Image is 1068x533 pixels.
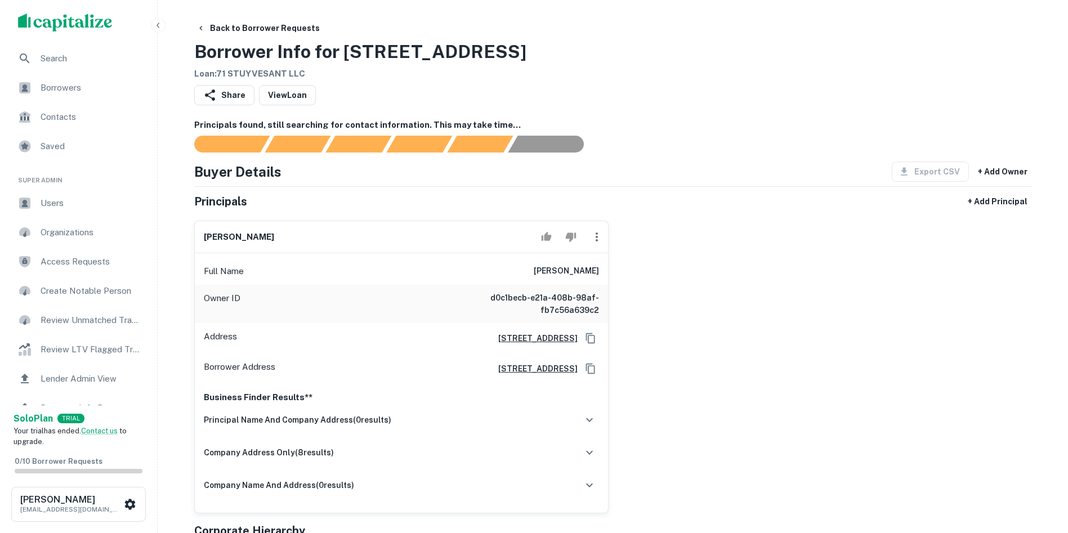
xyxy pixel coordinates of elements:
a: SoloPlan [14,412,53,425]
span: Users [41,196,141,210]
span: Review Unmatched Transactions [41,313,141,327]
h6: company name and address ( 0 results) [204,479,354,491]
a: Review LTV Flagged Transactions [9,336,148,363]
p: Address [204,330,237,347]
p: Owner ID [204,292,240,316]
div: TRIAL [57,414,84,423]
a: Saved [9,133,148,160]
h5: Principals [194,193,247,210]
span: Lender Admin View [41,372,141,386]
a: Create Notable Person [9,277,148,304]
a: [STREET_ADDRESS] [489,332,578,344]
li: Super Admin [9,162,148,190]
a: [STREET_ADDRESS] [489,362,578,375]
button: + Add Principal [963,191,1032,212]
h3: Borrower Info for [STREET_ADDRESS] [194,38,526,65]
span: Borrowers [41,81,141,95]
button: Reject [561,226,580,248]
button: Share [194,85,254,105]
span: Contacts [41,110,141,124]
span: Saved [41,140,141,153]
p: [EMAIL_ADDRESS][DOMAIN_NAME] [20,504,122,514]
div: Documents found, AI parsing details... [325,136,391,153]
button: [PERSON_NAME][EMAIL_ADDRESS][DOMAIN_NAME] [11,487,146,522]
a: Contact us [81,427,118,435]
h6: [PERSON_NAME] [204,231,274,244]
button: Copy Address [582,330,599,347]
span: Your trial has ended. to upgrade. [14,427,127,446]
h6: [PERSON_NAME] [534,265,599,278]
h6: company address only ( 8 results) [204,446,334,459]
a: Users [9,190,148,217]
span: Organizations [41,226,141,239]
a: Lender Admin View [9,365,148,392]
h6: d0c1becb-e21a-408b-98af-fb7c56a639c2 [464,292,599,316]
div: Principals found, still searching for contact information. This may take time... [447,136,513,153]
h4: Buyer Details [194,162,281,182]
button: Copy Address [582,360,599,377]
h6: principal name and company address ( 0 results) [204,414,391,426]
button: Back to Borrower Requests [192,18,324,38]
button: + Add Owner [973,162,1032,182]
a: Review Unmatched Transactions [9,307,148,334]
a: ViewLoan [259,85,316,105]
span: Create Notable Person [41,284,141,298]
a: Borrowers [9,74,148,101]
span: Borrower Info Requests [41,401,141,415]
p: Business Finder Results** [204,391,599,404]
span: Search [41,52,141,65]
h6: Loan : 71 STUYVESANT LLC [194,68,526,80]
h6: [PERSON_NAME] [20,495,122,504]
strong: Solo Plan [14,413,53,424]
a: Borrower Info Requests [9,395,148,422]
a: Search [9,45,148,72]
span: 0 / 10 Borrower Requests [15,457,102,465]
h6: Principals found, still searching for contact information. This may take time... [194,119,1032,132]
span: Review LTV Flagged Transactions [41,343,141,356]
div: Your request is received and processing... [265,136,330,153]
div: AI fulfillment process complete. [508,136,597,153]
a: Organizations [9,219,148,246]
a: Contacts [9,104,148,131]
div: Sending borrower request to AI... [181,136,265,153]
a: Access Requests [9,248,148,275]
div: Principals found, AI now looking for contact information... [386,136,452,153]
p: Full Name [204,265,244,278]
p: Borrower Address [204,360,275,377]
img: capitalize-logo.png [18,14,113,32]
button: Accept [537,226,556,248]
span: Access Requests [41,255,141,268]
